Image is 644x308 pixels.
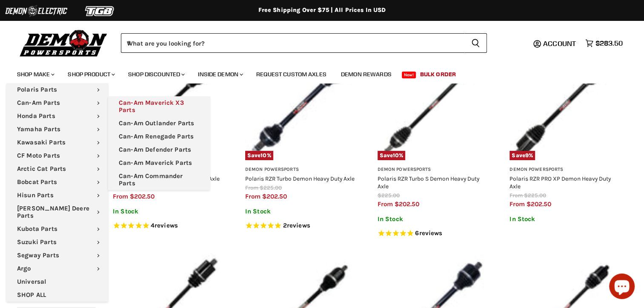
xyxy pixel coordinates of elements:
span: from [509,192,523,199]
p: In Stock [245,208,356,215]
a: Polaris RZR Turbo Demon Heavy Duty AxleSave10% [245,49,356,161]
h3: Demon Powersports [245,167,356,173]
span: from [378,200,393,208]
span: Save % [245,151,273,160]
input: When autocomplete results are available use up and down arrows to review and enter to select [121,33,464,53]
a: Yamaha Parts [6,123,109,136]
a: Honda Parts [6,109,109,123]
span: Save % [509,151,535,160]
span: $225.00 [260,184,282,191]
button: Search [464,33,487,53]
span: 6 reviews [415,229,442,237]
span: Rated 5.0 out of 5 stars 4 reviews [113,222,224,230]
a: Polaris RZR Turbo S Demon Heavy Duty Axle [378,175,479,190]
a: Demon Rewards [335,66,398,83]
a: Polaris RZR Turbo Demon Heavy Duty Axle [245,175,355,182]
a: Suzuki Parts [6,236,109,249]
span: Rated 4.8 out of 5 stars 6 reviews [378,229,489,238]
p: In Stock [378,216,489,223]
a: Arctic Cat Parts [6,162,109,176]
span: reviews [155,222,178,229]
a: Polaris RZR PRO XP Demon Heavy Duty Axle [509,175,611,190]
a: Can-Am Maverick Parts [108,156,210,170]
span: 2 reviews [283,222,310,229]
span: $202.50 [130,193,155,200]
span: from [113,193,128,200]
a: Can-Am Parts [6,96,109,109]
img: Polaris RZR PRO XP Demon Heavy Duty Axle [509,49,621,161]
span: $225.00 [127,184,149,191]
img: TGB Logo 2 [68,3,132,19]
span: 10 [393,152,399,158]
a: $283.50 [581,37,627,49]
img: Polaris RZR Turbo Demon Heavy Duty Axle [245,49,356,161]
a: Polaris RZR PRO XP Demon Heavy Duty AxleSave9% [509,49,621,161]
a: Bobcat Parts [6,176,109,189]
a: SHOP ALL [6,288,109,302]
span: 4 reviews [151,222,178,229]
form: Product [121,33,487,53]
h3: Demon Powersports [378,167,489,173]
a: Kubota Parts [6,222,109,236]
a: CF Moto Parts [6,149,109,162]
a: Shop Make [11,66,60,83]
span: New! [402,72,416,78]
h3: Demon Powersports [509,167,621,173]
img: Demon Electric Logo 2 [4,3,68,19]
a: Polaris Parts [6,83,109,96]
a: Bulk Order [414,66,462,83]
span: reviews [287,222,310,229]
span: $225.00 [524,192,546,199]
span: Rated 5.0 out of 5 stars 2 reviews [245,222,356,230]
span: from [509,200,525,208]
span: from [113,184,126,191]
img: Polaris RZR Turbo S Demon Heavy Duty Axle [378,49,489,161]
span: Save % [378,151,406,160]
ul: Main menu [108,96,210,190]
a: Can-Am Maverick X3 Parts [108,96,210,117]
a: Can-Am Defender Parts [108,143,210,156]
span: $202.50 [395,200,419,208]
a: Can-Am Renegade Parts [108,130,210,143]
a: Segway Parts [6,249,109,262]
a: [PERSON_NAME] Deere Parts [6,202,109,222]
a: Inside Demon [192,66,248,83]
a: Request Custom Axles [250,66,333,83]
a: Can-Am Outlander Parts [108,117,210,130]
span: from [245,193,260,200]
a: Argo [6,262,109,275]
a: Shop Product [61,66,120,83]
ul: Main menu [6,83,109,302]
p: In Stock [113,208,224,215]
p: In Stock [509,216,621,223]
span: Account [543,39,576,48]
a: Hisun Parts [6,189,109,202]
span: from [245,184,258,191]
span: $225.00 [378,192,400,199]
a: Can-Am Commander Parts [108,170,210,190]
span: $202.50 [262,193,287,200]
a: Shop Discounted [122,66,190,83]
inbox-online-store-chat: Shopify online store chat [607,273,637,301]
span: $283.50 [595,39,623,47]
img: Demon Powersports [17,28,110,58]
span: 9 [525,152,529,158]
a: Polaris RZR Turbo S Demon Heavy Duty AxleSave10% [378,49,489,161]
a: Kawasaki Parts [6,136,109,149]
span: reviews [419,229,442,237]
a: Universal [6,275,109,288]
span: $202.50 [527,200,551,208]
span: 10 [260,152,266,158]
ul: Main menu [11,62,621,83]
a: Account [539,40,581,47]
